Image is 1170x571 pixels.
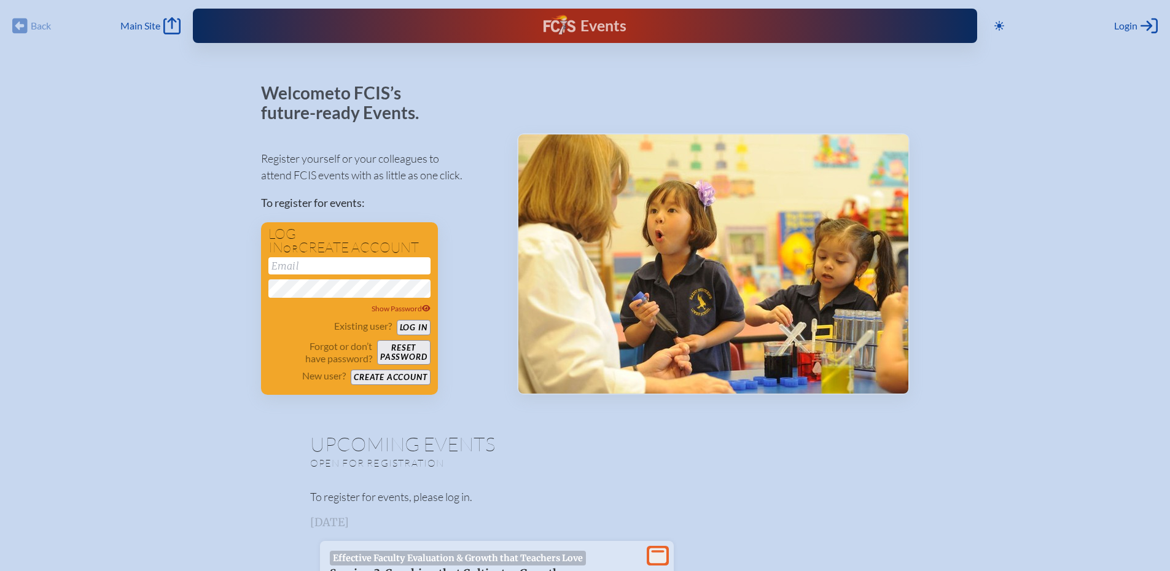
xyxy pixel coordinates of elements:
span: or [283,243,298,255]
button: Log in [397,320,431,335]
span: Show Password [372,304,431,313]
span: Login [1114,20,1137,32]
p: To register for events: [261,195,497,211]
span: Effective Faculty Evaluation & Growth that Teachers Love [330,551,587,565]
p: New user? [302,370,346,382]
h1: Log in create account [268,227,431,255]
p: Forgot or don’t have password? [268,340,373,365]
h3: [DATE] [310,516,860,529]
button: Resetpassword [377,340,430,365]
button: Create account [351,370,430,385]
div: FCIS Events — Future ready [408,15,761,37]
img: Events [518,134,908,394]
p: Open for registration [310,457,634,469]
input: Email [268,257,431,274]
h1: Upcoming Events [310,434,860,454]
p: Existing user? [334,320,392,332]
p: Register yourself or your colleagues to attend FCIS events with as little as one click. [261,150,497,184]
p: Welcome to FCIS’s future-ready Events. [261,84,433,122]
a: Main Site [120,17,181,34]
span: Main Site [120,20,160,32]
p: To register for events, please log in. [310,489,860,505]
